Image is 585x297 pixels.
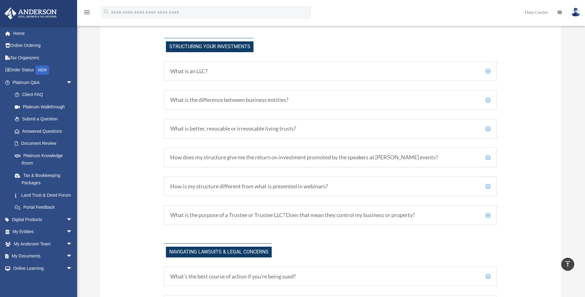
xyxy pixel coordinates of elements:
div: NEW [35,65,49,75]
a: Online Ordering [4,40,82,52]
a: Submit a Question [9,113,82,125]
a: Portal Feedback [9,201,82,214]
a: Platinum Q&Aarrow_drop_down [4,76,82,89]
a: Land Trust & Deed Forum [9,189,82,201]
h5: What is an LLC? [170,68,490,75]
a: Client FAQ [9,89,79,101]
a: My Documentsarrow_drop_down [4,250,82,262]
a: My Anderson Teamarrow_drop_down [4,238,82,250]
i: search [103,8,110,15]
a: Document Review [9,137,82,150]
a: My Entitiesarrow_drop_down [4,226,82,238]
span: arrow_drop_down [66,238,79,250]
span: Navigating Lawsuits & Legal Concerns [166,247,272,257]
span: arrow_drop_down [66,76,79,89]
a: Tax Organizers [4,52,82,64]
img: User Pic [571,8,580,17]
a: menu [83,11,91,16]
h5: How is my structure different from what is presented in webinars? [170,183,490,190]
h5: What is the difference between business entities? [170,97,490,103]
a: Platinum Walkthrough [9,101,82,113]
span: arrow_drop_down [66,213,79,226]
h5: How does my structure give me the return on investment promoted by the speakers at [PERSON_NAME] ... [170,154,490,161]
span: Structuring Your investments [166,41,253,52]
img: Anderson Advisors Platinum Portal [3,7,59,19]
a: Answered Questions [9,125,82,137]
h5: What’s the best course of action if you’re being sued? [170,273,490,280]
a: Digital Productsarrow_drop_down [4,213,82,226]
a: Home [4,27,82,40]
a: Order StatusNEW [4,64,82,77]
a: Tax & Bookkeeping Packages [9,169,82,189]
a: vertical_align_top [561,258,574,271]
span: arrow_drop_down [66,274,79,287]
i: vertical_align_top [564,260,571,268]
a: Online Learningarrow_drop_down [4,262,82,274]
h5: What is the purpose of a Trustee or Trustee LLC? Does that mean they control my business or prope... [170,212,490,219]
a: Platinum Knowledge Room [9,149,82,169]
a: Billingarrow_drop_down [4,274,82,287]
i: menu [83,9,91,16]
span: arrow_drop_down [66,250,79,263]
h5: What is better, revocable or irrevocable living trusts? [170,125,490,132]
span: arrow_drop_down [66,226,79,238]
span: arrow_drop_down [66,262,79,275]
